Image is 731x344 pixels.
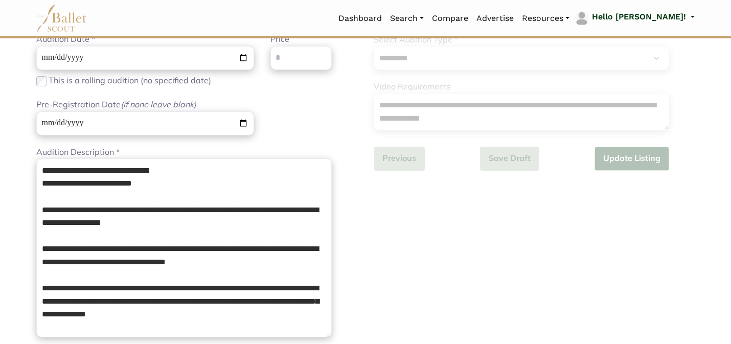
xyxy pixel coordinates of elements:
[334,8,386,29] a: Dashboard
[270,33,289,46] label: Price
[575,11,589,26] img: profile picture
[49,74,211,87] label: This is a rolling audition (no specified date)
[592,10,686,24] p: Hello [PERSON_NAME]!
[428,8,472,29] a: Compare
[36,33,95,46] label: Audition Date *
[36,146,120,159] label: Audition Description *
[121,99,196,109] i: (if none leave blank)
[386,8,428,29] a: Search
[518,8,574,29] a: Resources
[574,10,695,27] a: profile picture Hello [PERSON_NAME]!
[472,8,518,29] a: Advertise
[36,98,196,111] label: Pre-Registration Date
